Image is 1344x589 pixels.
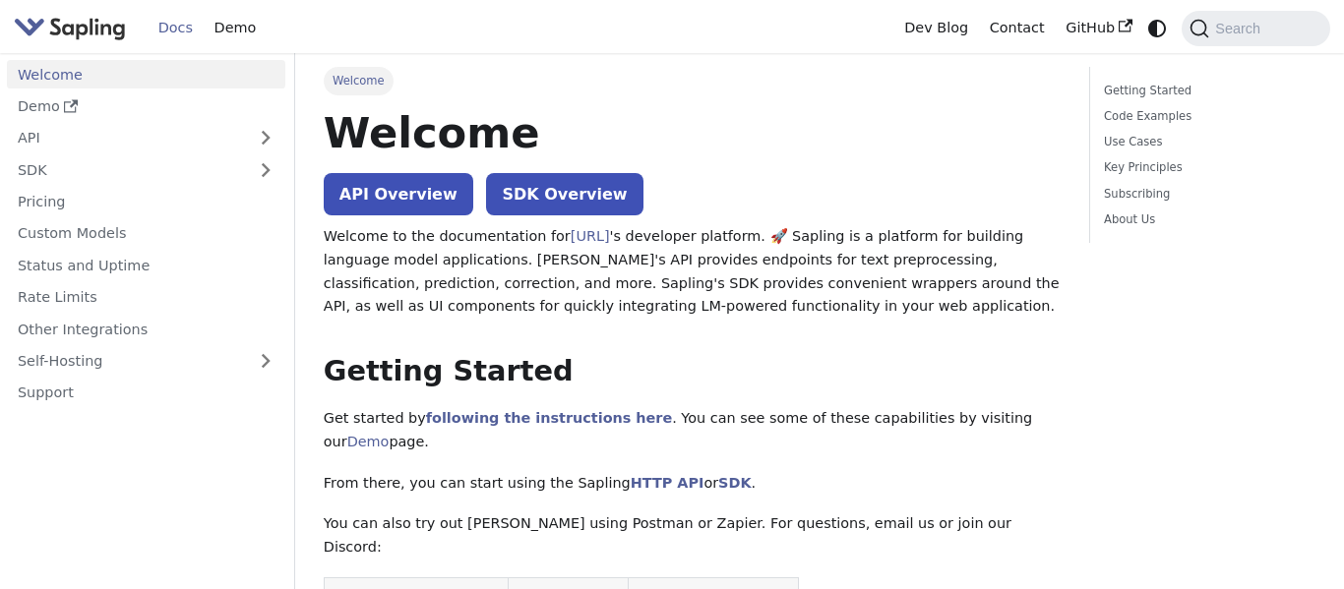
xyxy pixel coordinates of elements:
a: Code Examples [1104,107,1309,126]
a: Other Integrations [7,315,285,343]
a: Welcome [7,60,285,88]
a: Getting Started [1104,82,1309,100]
a: API Overview [324,173,473,215]
p: Get started by . You can see some of these capabilities by visiting our page. [324,407,1061,454]
a: Rate Limits [7,283,285,312]
button: Expand sidebar category 'SDK' [246,155,285,184]
a: API [7,124,246,152]
a: [URL] [571,228,610,244]
span: Welcome [324,67,394,94]
a: Contact [979,13,1056,43]
a: Status and Uptime [7,251,285,279]
button: Search (Command+K) [1182,11,1329,46]
a: Use Cases [1104,133,1309,151]
a: SDK [718,475,751,491]
button: Expand sidebar category 'API' [246,124,285,152]
a: Support [7,379,285,407]
h1: Welcome [324,106,1061,159]
a: SDK [7,155,246,184]
a: Self-Hosting [7,347,285,376]
p: Welcome to the documentation for 's developer platform. 🚀 Sapling is a platform for building lang... [324,225,1061,319]
a: About Us [1104,210,1309,229]
img: Sapling.ai [14,14,126,42]
a: Sapling.aiSapling.ai [14,14,133,42]
a: Key Principles [1104,158,1309,177]
a: Docs [148,13,204,43]
nav: Breadcrumbs [324,67,1061,94]
h2: Getting Started [324,354,1061,389]
a: following the instructions here [426,410,672,426]
a: Dev Blog [893,13,978,43]
span: Search [1209,21,1272,36]
button: Switch between dark and light mode (currently system mode) [1143,14,1172,42]
a: GitHub [1055,13,1142,43]
p: From there, you can start using the Sapling or . [324,472,1061,496]
a: Demo [204,13,267,43]
a: SDK Overview [486,173,642,215]
a: HTTP API [631,475,704,491]
p: You can also try out [PERSON_NAME] using Postman or Zapier. For questions, email us or join our D... [324,512,1061,560]
a: Demo [7,92,285,121]
a: Demo [347,434,390,449]
a: Pricing [7,188,285,216]
a: Custom Models [7,219,285,248]
a: Subscribing [1104,185,1309,204]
